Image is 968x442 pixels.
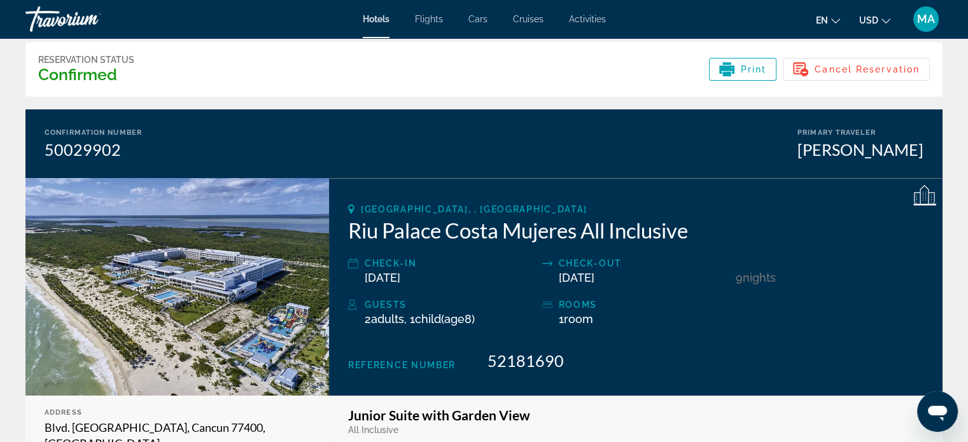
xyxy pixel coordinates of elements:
div: Confirmation Number [45,128,142,137]
span: Nights [743,271,776,284]
a: Activities [569,14,606,24]
span: [DATE] [559,271,594,284]
span: 52181690 [488,351,564,370]
span: 9 [736,271,743,284]
button: Change currency [859,11,890,29]
div: Primary Traveler [797,128,923,137]
span: Age [444,312,465,326]
span: Print [741,64,767,74]
span: Adults [371,312,404,326]
span: [GEOGRAPHIC_DATA], , [GEOGRAPHIC_DATA] [361,204,587,214]
span: MA [917,13,935,25]
span: 2 [365,312,404,326]
a: Cars [468,14,488,24]
span: USD [859,15,878,25]
span: Reference Number [348,360,456,370]
div: Check-out [559,256,730,271]
div: Check-in [365,256,536,271]
img: Riu Palace Costa Mujeres All Inclusive [25,178,329,396]
a: Cancel Reservation [783,60,930,74]
span: Child [415,312,441,326]
span: Room [564,312,593,326]
button: Change language [816,11,840,29]
button: Cancel Reservation [783,58,930,81]
div: [PERSON_NAME] [797,140,923,159]
span: ( 8) [415,312,475,326]
div: 50029902 [45,140,142,159]
iframe: Button to launch messaging window [917,391,958,432]
a: Travorium [25,3,153,36]
div: Reservation Status [38,55,134,65]
span: [DATE] [365,271,400,284]
h3: Confirmed [38,65,134,84]
span: , 1 [404,312,475,326]
button: Print [709,58,777,81]
div: rooms [559,297,730,312]
a: Hotels [363,14,389,24]
div: Guests [365,297,536,312]
span: 1 [559,312,593,326]
h2: Riu Palace Costa Mujeres All Inclusive [348,218,923,243]
span: en [816,15,828,25]
button: User Menu [909,6,943,32]
span: All Inclusive [348,425,398,435]
a: Cruises [513,14,544,24]
h3: Junior Suite with Garden View [348,408,923,422]
div: Address [45,408,310,417]
a: Flights [415,14,443,24]
span: Cancel Reservation [815,64,920,74]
